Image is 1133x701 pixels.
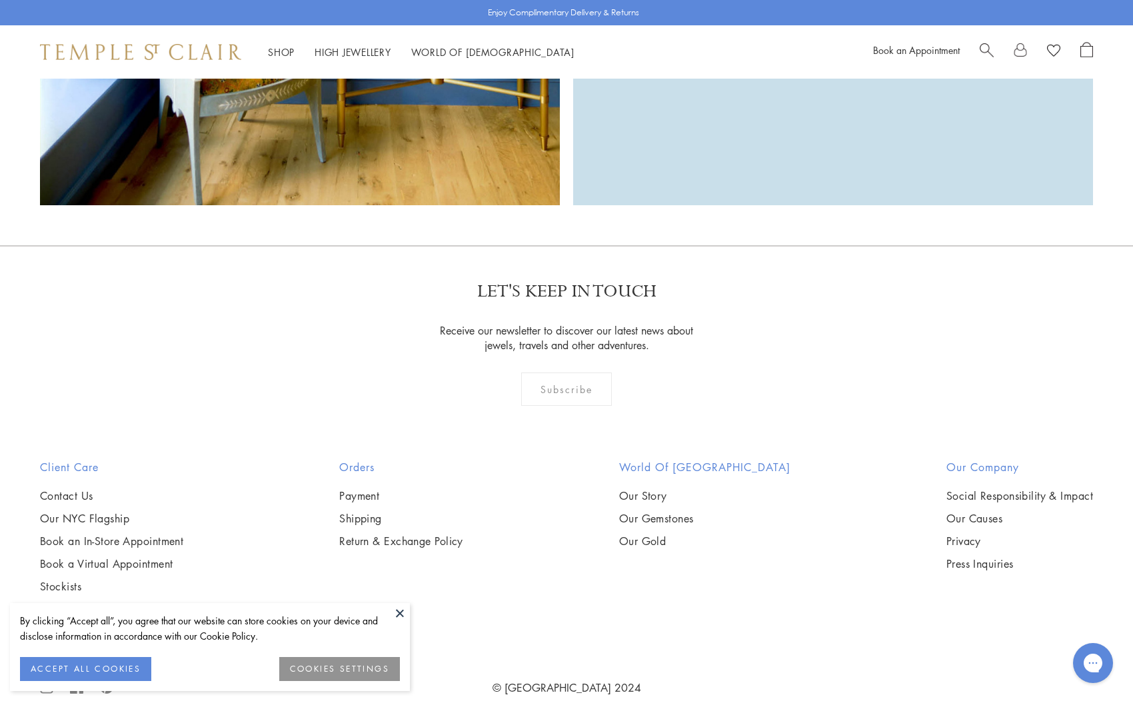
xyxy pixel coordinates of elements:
a: Search [980,42,994,62]
p: LET'S KEEP IN TOUCH [477,280,656,303]
a: View Wishlist [1047,42,1060,62]
a: Open Shopping Bag [1080,42,1093,62]
a: © [GEOGRAPHIC_DATA] 2024 [493,680,641,695]
nav: Main navigation [268,44,574,61]
a: Our Gold [619,534,790,548]
a: Contact Us [40,488,183,503]
iframe: Gorgias live chat messenger [1066,638,1120,688]
a: Social Responsibility & Impact [946,488,1093,503]
a: High JewelleryHigh Jewellery [315,45,391,59]
a: World of [DEMOGRAPHIC_DATA]World of [DEMOGRAPHIC_DATA] [411,45,574,59]
button: ACCEPT ALL COOKIES [20,657,151,681]
button: COOKIES SETTINGS [279,657,400,681]
img: Temple St. Clair [40,44,241,60]
div: Subscribe [521,372,612,406]
a: Warranty & Repairs [40,602,183,616]
a: Our Gemstones [619,511,790,526]
a: Our Story [619,488,790,503]
a: Payment [339,488,463,503]
h2: World of [GEOGRAPHIC_DATA] [619,459,790,475]
a: Shipping [339,511,463,526]
a: Book an Appointment [873,43,960,57]
h2: Orders [339,459,463,475]
a: Press Inquiries [946,556,1093,571]
h2: Our Company [946,459,1093,475]
a: Stockists [40,579,183,594]
a: Privacy [946,534,1093,548]
a: Book an In-Store Appointment [40,534,183,548]
a: Book a Virtual Appointment [40,556,183,571]
p: Receive our newsletter to discover our latest news about jewels, travels and other adventures. [432,323,702,352]
a: Return & Exchange Policy [339,534,463,548]
h2: Client Care [40,459,183,475]
div: By clicking “Accept all”, you agree that our website can store cookies on your device and disclos... [20,613,400,644]
p: Enjoy Complimentary Delivery & Returns [488,6,639,19]
a: Our NYC Flagship [40,511,183,526]
a: ShopShop [268,45,295,59]
a: Our Causes [946,511,1093,526]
